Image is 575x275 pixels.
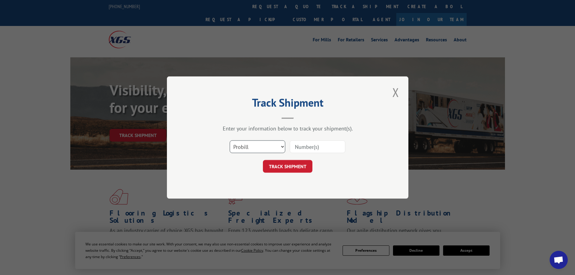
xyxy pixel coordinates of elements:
[290,140,345,153] input: Number(s)
[391,84,401,101] button: Close modal
[197,125,378,132] div: Enter your information below to track your shipment(s).
[197,98,378,110] h2: Track Shipment
[550,251,568,269] a: Open chat
[263,160,312,173] button: TRACK SHIPMENT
